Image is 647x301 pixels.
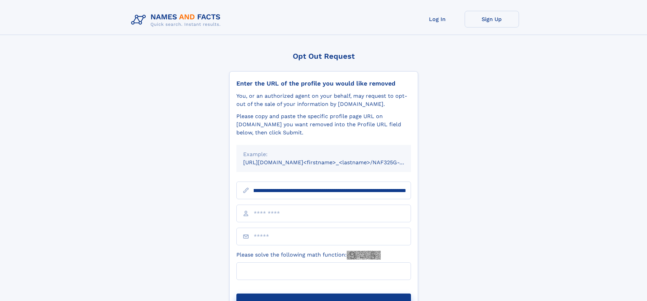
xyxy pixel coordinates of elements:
[229,52,418,60] div: Opt Out Request
[243,159,424,166] small: [URL][DOMAIN_NAME]<firstname>_<lastname>/NAF325G-xxxxxxxx
[236,80,411,87] div: Enter the URL of the profile you would like removed
[243,150,404,158] div: Example:
[236,92,411,108] div: You, or an authorized agent on your behalf, may request to opt-out of the sale of your informatio...
[236,251,381,260] label: Please solve the following math function:
[128,11,226,29] img: Logo Names and Facts
[465,11,519,27] a: Sign Up
[236,112,411,137] div: Please copy and paste the specific profile page URL on [DOMAIN_NAME] you want removed into the Pr...
[410,11,465,27] a: Log In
